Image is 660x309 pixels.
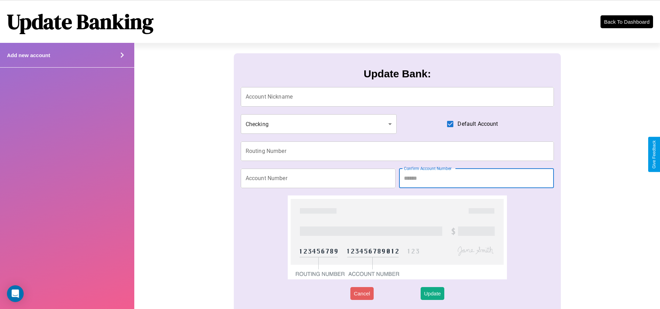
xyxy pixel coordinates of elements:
[404,165,452,171] label: Confirm Account Number
[7,285,24,302] div: Open Intercom Messenger
[652,140,657,169] div: Give Feedback
[458,120,498,128] span: Default Account
[350,287,374,300] button: Cancel
[7,52,50,58] h4: Add new account
[241,114,397,134] div: Checking
[364,68,431,80] h3: Update Bank:
[421,287,444,300] button: Update
[7,7,153,36] h1: Update Banking
[601,15,653,28] button: Back To Dashboard
[288,195,507,279] img: check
